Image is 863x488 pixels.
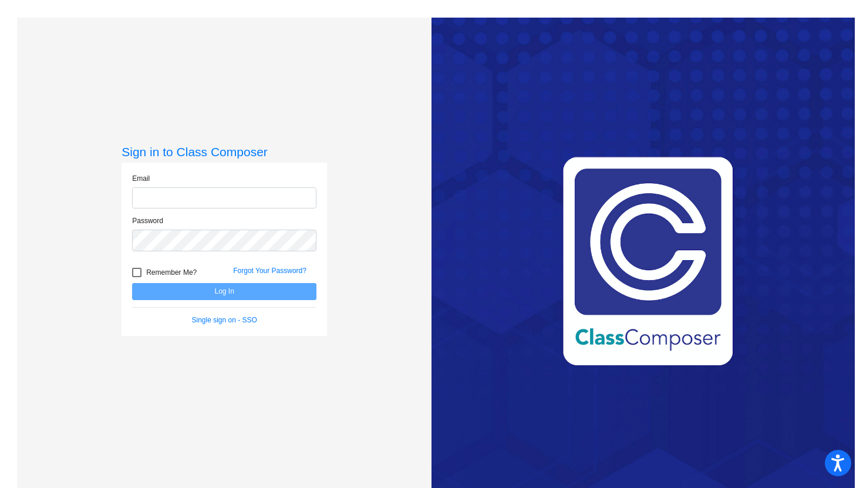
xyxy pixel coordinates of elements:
a: Single sign on - SSO [192,316,257,324]
label: Password [132,216,163,226]
a: Forgot Your Password? [233,267,306,275]
button: Log In [132,283,316,300]
label: Email [132,173,150,184]
h3: Sign in to Class Composer [122,144,327,159]
span: Remember Me? [146,265,197,280]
